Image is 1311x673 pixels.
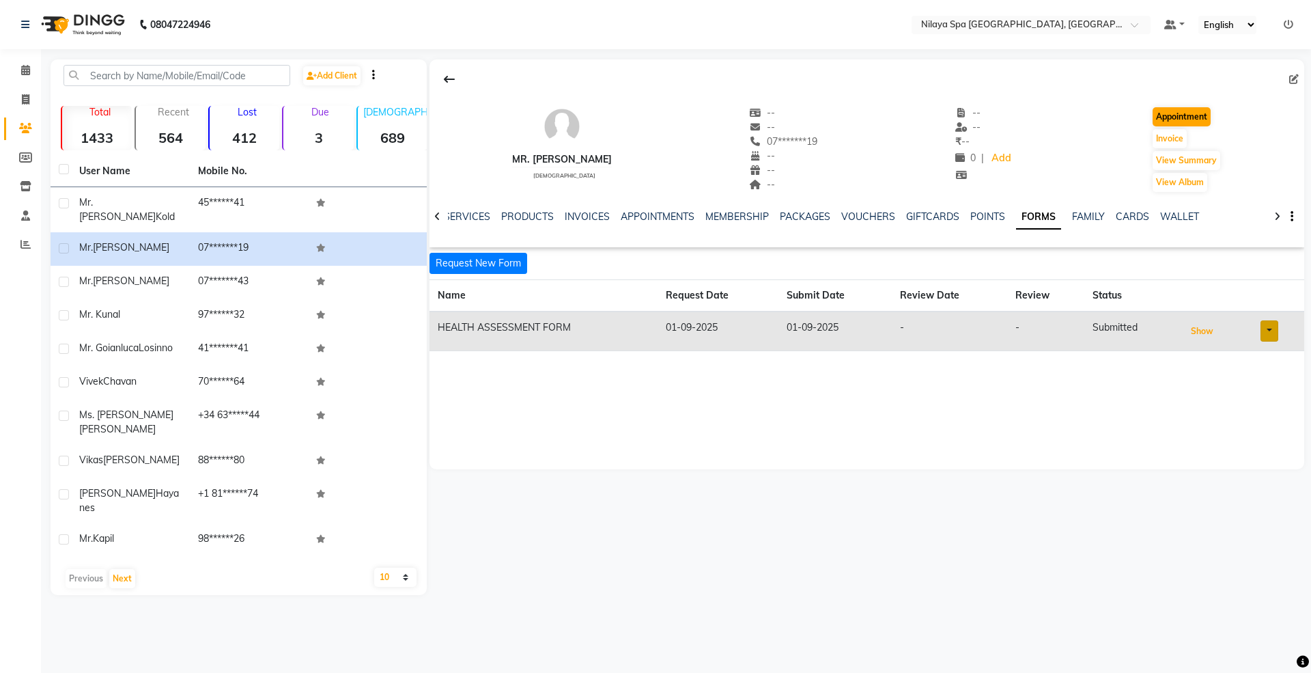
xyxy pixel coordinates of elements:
a: SERVICES [444,210,490,223]
strong: 689 [358,129,427,146]
span: Mr. [79,532,93,545]
strong: 564 [136,129,206,146]
th: Review [1007,280,1084,312]
a: INVOICES [565,210,610,223]
strong: 1433 [62,129,132,146]
span: [PERSON_NAME] [103,454,180,466]
span: Ms. [PERSON_NAME] [79,409,173,421]
td: submitted [1084,312,1178,351]
button: View Album [1153,173,1207,192]
td: 01-09-2025 [658,312,778,351]
span: ₹ [955,135,961,148]
a: WALLET [1160,210,1199,223]
th: Mobile No. [190,156,309,187]
a: APPOINTMENTS [621,210,694,223]
img: avatar [541,106,582,147]
span: -- [750,164,776,176]
span: [PERSON_NAME] [93,241,169,253]
a: VOUCHERS [841,210,895,223]
strong: 3 [283,129,353,146]
td: 01-09-2025 [778,312,892,351]
span: [PERSON_NAME] [93,275,169,287]
span: [PERSON_NAME] [79,423,156,435]
span: -- [750,121,776,133]
input: Search by Name/Mobile/Email/Code [64,65,290,86]
p: Recent [141,106,206,118]
span: [DEMOGRAPHIC_DATA] [533,172,595,179]
p: Lost [215,106,279,118]
button: Appointment [1153,107,1211,126]
a: FAMILY [1072,210,1105,223]
span: -- [750,107,776,119]
span: | [981,151,984,165]
a: Add Client [303,66,361,85]
th: Name [429,280,658,312]
a: FORMS [1016,205,1061,230]
span: -- [955,107,981,119]
p: Total [68,106,132,118]
th: Request Date [658,280,778,312]
span: -- [750,150,776,162]
span: Mr. [79,241,93,253]
span: Losinno [139,342,173,354]
th: Status [1084,280,1178,312]
a: PACKAGES [780,210,830,223]
span: 0 [955,152,976,164]
span: Mr. Goianluca [79,342,139,354]
th: Submit Date [778,280,892,312]
span: Vikas [79,454,103,466]
span: Kapil [93,532,114,545]
button: View Summary [1153,151,1220,170]
span: Kold [156,210,175,223]
span: Mr. [79,275,93,287]
span: Vivek [79,375,103,387]
a: CARDS [1116,210,1149,223]
a: PRODUCTS [501,210,554,223]
div: Mr. [PERSON_NAME] [512,152,612,167]
a: POINTS [970,210,1005,223]
p: Due [286,106,353,118]
button: Next [109,569,135,588]
td: - [1007,312,1084,351]
th: Review Date [892,280,1007,312]
button: Request New Form [429,253,527,274]
div: Back to Client [435,66,464,92]
button: Invoice [1153,129,1187,148]
a: GIFTCARDS [906,210,959,223]
button: Show [1187,322,1217,341]
b: 08047224946 [150,5,210,44]
span: Mr. Kunal [79,308,120,320]
span: Mr. [PERSON_NAME] [79,196,156,223]
span: -- [955,121,981,133]
a: Add [989,149,1013,168]
span: -- [750,178,776,191]
td: - [892,312,1007,351]
span: Chavan [103,375,137,387]
th: User Name [71,156,190,187]
img: logo [35,5,128,44]
span: -- [955,135,970,148]
a: MEMBERSHIP [705,210,769,223]
p: [DEMOGRAPHIC_DATA] [363,106,427,118]
td: HEALTH ASSESSMENT FORM [429,312,658,351]
strong: 412 [210,129,279,146]
span: [PERSON_NAME] [79,487,156,499]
